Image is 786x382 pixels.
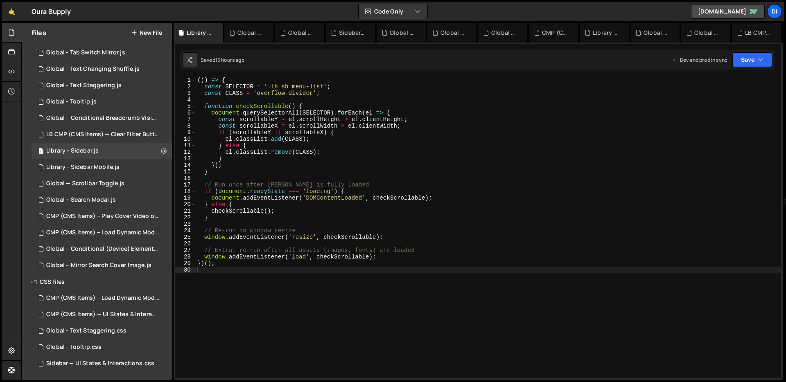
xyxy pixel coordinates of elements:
[542,29,568,37] div: CMP (CMS Page) - Rich Text Highlight Pill.js
[390,29,416,37] div: Global - Text Staggering.css
[175,103,196,110] div: 5
[46,65,140,73] div: Global - Text Changing Shuffle.js
[32,355,172,372] div: 14937/44789.css
[32,77,172,94] div: 14937/44781.js
[22,274,172,290] div: CSS files
[46,327,126,335] div: Global - Text Staggering.css
[175,182,196,188] div: 17
[175,260,196,267] div: 29
[745,29,771,37] div: LB CMP (CMS Items) — Clear Filter Buttons.js
[175,240,196,247] div: 26
[288,29,314,37] div: Global - Tab Switch Mirror.js
[46,180,124,187] div: Global — Scrollbar Toggle.js
[46,147,99,155] div: Library - Sidebar.js
[32,208,175,225] div: 14937/38901.js
[175,214,196,221] div: 22
[46,229,159,236] div: CMP (CMS Items) – Load Dynamic Modal (AJAX).js
[215,56,244,63] div: 15 hours ago
[694,29,720,37] div: Global - Notification Toasters.js
[175,136,196,142] div: 10
[175,267,196,273] div: 30
[46,213,159,220] div: CMP (CMS Items) – Play Cover Video on Hover.js
[359,4,427,19] button: Code Only
[32,45,172,61] div: 14937/44975.js
[175,227,196,234] div: 24
[46,196,116,204] div: Global – Search Modal.js
[32,339,172,355] div: 14937/44563.css
[46,245,159,253] div: Global – Conditional (Device) Element Visibility.js
[175,195,196,201] div: 19
[32,159,172,175] div: 14937/44593.js
[32,7,71,16] div: Oura Supply
[175,201,196,208] div: 20
[175,188,196,195] div: 18
[237,29,264,37] div: Global - Text Changing Shuffle.js
[38,148,43,155] span: 1
[32,225,175,241] div: 14937/38910.js
[672,56,727,63] div: Dev and prod in sync
[2,2,22,21] a: 🤙
[691,4,765,19] a: [DOMAIN_NAME]
[175,83,196,90] div: 2
[131,29,162,36] button: New File
[46,82,122,89] div: Global - Text Staggering.js
[32,126,175,143] div: 14937/43376.js
[46,262,151,269] div: Global – Mirror Search Cover Image.js
[175,110,196,116] div: 6
[46,98,97,106] div: Global - Tooltip.js
[32,94,172,110] div: 14937/44562.js
[175,221,196,227] div: 23
[767,4,782,19] a: Di
[175,90,196,97] div: 3
[32,143,172,159] div: 14937/45352.js
[32,175,172,192] div: 14937/39947.js
[32,192,172,208] div: 14937/38913.js
[201,56,244,63] div: Saved
[644,29,670,37] div: Global - Offline Mode.js
[46,131,159,138] div: LB CMP (CMS Items) — Clear Filter Buttons.js
[32,290,175,306] div: 14937/38909.css
[32,306,175,323] div: 14937/43533.css
[32,257,172,274] div: 14937/38911.js
[46,115,159,122] div: Global – Conditional Breadcrumb Visibility.js
[175,97,196,103] div: 4
[175,175,196,182] div: 16
[175,169,196,175] div: 15
[593,29,619,37] div: Library - Sidebar Mobile.js
[175,129,196,136] div: 9
[46,360,154,367] div: Sidebar — UI States & Interactions.css
[46,344,102,351] div: Global - Tooltip.css
[175,162,196,169] div: 14
[732,52,772,67] button: Save
[175,77,196,83] div: 1
[175,116,196,123] div: 7
[46,294,159,302] div: CMP (CMS Items) – Load Dynamic Modal (AJAX).css
[175,234,196,240] div: 25
[32,241,175,257] div: 14937/38915.js
[32,110,175,126] div: 14937/44170.js
[175,208,196,214] div: 21
[46,311,159,318] div: CMP (CMS Items) — UI States & Interactions.css
[339,29,365,37] div: Sidebar — UI States & Interactions.css
[440,29,467,37] div: Global - Search Modal Logic.js
[46,49,125,56] div: Global - Tab Switch Mirror.js
[46,164,120,171] div: Library - Sidebar Mobile.js
[32,61,172,77] div: 14937/45200.js
[175,254,196,260] div: 28
[187,29,213,37] div: Library - Sidebar.js
[491,29,517,37] div: Global - Text Staggering.js
[175,247,196,254] div: 27
[175,149,196,155] div: 12
[175,142,196,149] div: 11
[175,155,196,162] div: 13
[175,123,196,129] div: 8
[32,323,172,339] div: 14937/44933.css
[32,28,46,37] h2: Files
